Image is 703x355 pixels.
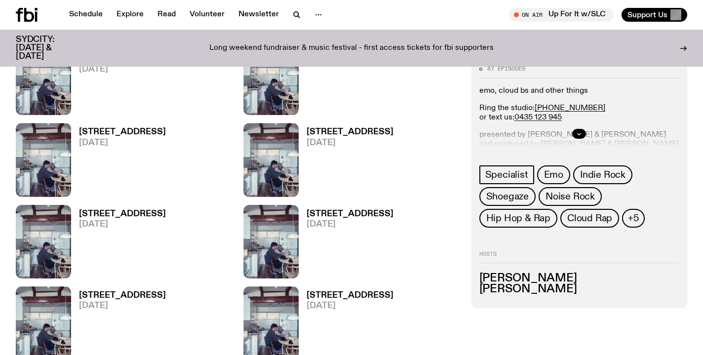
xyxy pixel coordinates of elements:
button: +5 [622,209,645,228]
button: On AirUp For It w/SLC [509,8,614,22]
span: [DATE] [79,139,166,147]
img: Pat sits at a dining table with his profile facing the camera. Rhea sits to his left facing the c... [16,41,71,115]
span: Cloud Rap [567,213,612,224]
span: Shoegaze [486,191,529,202]
span: Indie Rock [580,169,625,180]
p: Long weekend fundraiser & music festival - first access tickets for fbi supporters [209,44,494,53]
h3: [STREET_ADDRESS] [79,291,166,300]
a: Volunteer [184,8,231,22]
a: Read [152,8,182,22]
h3: [STREET_ADDRESS] [307,128,393,136]
a: [STREET_ADDRESS][DATE] [299,210,393,278]
a: [STREET_ADDRESS][DATE] [71,210,166,278]
img: Pat sits at a dining table with his profile facing the camera. Rhea sits to his left facing the c... [16,205,71,278]
a: Shoegaze [479,187,536,206]
span: [DATE] [79,65,232,74]
span: [DATE] [307,302,393,310]
p: emo, cloud bs and other things [479,86,679,96]
a: Hip Hop & Rap [479,209,557,228]
img: Pat sits at a dining table with his profile facing the camera. Rhea sits to his left facing the c... [243,41,299,115]
a: Specialist [479,165,534,184]
img: Pat sits at a dining table with his profile facing the camera. Rhea sits to his left facing the c... [243,205,299,278]
h3: [STREET_ADDRESS] [307,291,393,300]
img: Pat sits at a dining table with his profile facing the camera. Rhea sits to his left facing the c... [243,123,299,197]
h3: [STREET_ADDRESS] [79,128,166,136]
h3: [PERSON_NAME] [479,284,679,295]
p: Ring the studio: or text us: [479,104,679,122]
h3: [STREET_ADDRESS] [79,210,166,218]
a: 0435 123 945 [514,114,562,121]
span: +5 [628,213,639,224]
h3: SYDCITY: [DATE] & [DATE] [16,36,79,61]
a: Cloud Rap [560,209,619,228]
a: Indie Rock [573,165,632,184]
span: Hip Hop & Rap [486,213,550,224]
span: Emo [544,169,563,180]
a: Schedule [63,8,109,22]
a: [STREET_ADDRESS][DATE] [71,128,166,197]
span: [DATE] [307,220,393,229]
a: [PHONE_NUMBER] [535,104,605,112]
h3: [STREET_ADDRESS] [307,210,393,218]
a: Newsletter [233,8,285,22]
span: [DATE] [79,220,166,229]
span: [DATE] [307,139,393,147]
span: Support Us [627,10,667,19]
span: [DATE] [79,302,166,310]
h2: Hosts [479,251,679,263]
span: Noise Rock [546,191,595,202]
a: [STREET_ADDRESS][DATE] [299,128,393,197]
h3: [PERSON_NAME] [479,273,679,284]
a: Explore [111,8,150,22]
a: 704 W HIGH ST with [PERSON_NAME][DATE] [71,46,232,115]
span: 87 episodes [487,66,525,72]
a: Noise Rock [539,187,602,206]
span: Specialist [485,169,528,180]
img: Pat sits at a dining table with his profile facing the camera. Rhea sits to his left facing the c... [16,123,71,197]
a: Emo [537,165,570,184]
button: Support Us [622,8,687,22]
a: [STREET_ADDRESS][DATE] [299,46,393,115]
